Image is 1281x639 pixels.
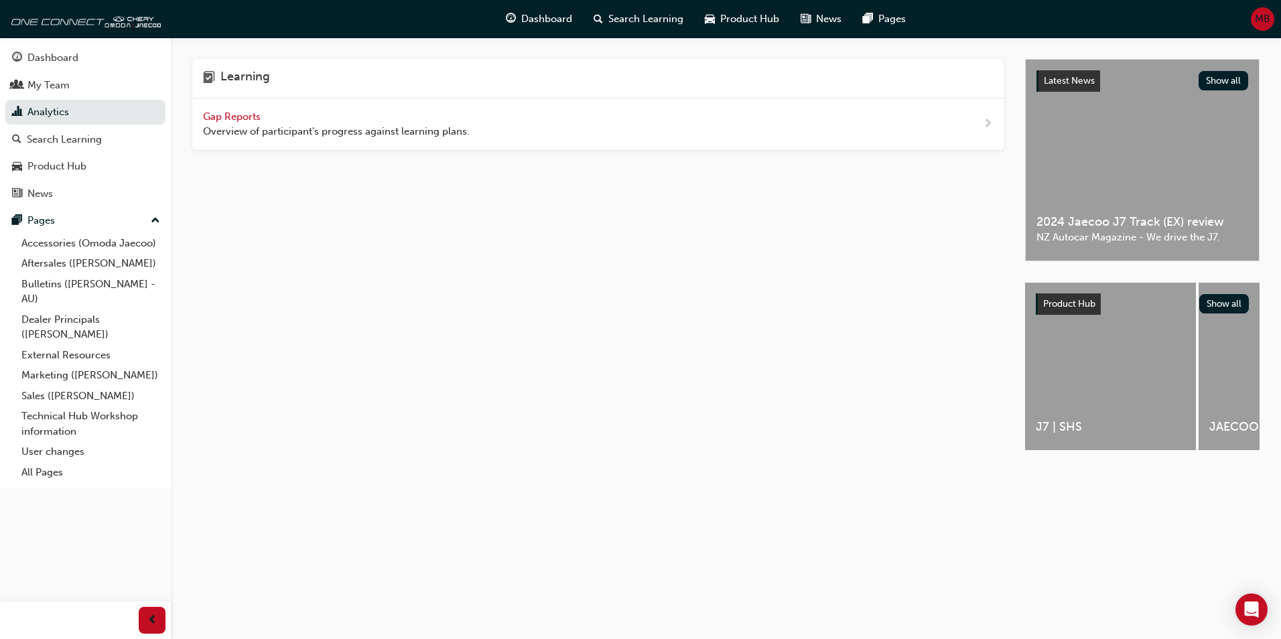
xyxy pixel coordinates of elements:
span: Pages [878,11,906,27]
span: people-icon [12,80,22,92]
span: learning-icon [203,70,215,87]
a: Gap Reports Overview of participant's progress against learning plans.next-icon [192,98,1004,151]
div: My Team [27,78,70,93]
span: NZ Autocar Magazine - We drive the J7. [1036,230,1248,245]
span: news-icon [801,11,811,27]
button: DashboardMy TeamAnalyticsSearch LearningProduct HubNews [5,43,165,208]
a: guage-iconDashboard [495,5,583,33]
a: Aftersales ([PERSON_NAME]) [16,253,165,274]
a: Search Learning [5,127,165,152]
div: Product Hub [27,159,86,174]
span: Product Hub [1043,298,1095,309]
a: Technical Hub Workshop information [16,406,165,441]
span: guage-icon [12,52,22,64]
a: Accessories (Omoda Jaecoo) [16,233,165,254]
a: Product Hub [5,154,165,179]
span: 2024 Jaecoo J7 Track (EX) review [1036,214,1248,230]
span: news-icon [12,188,22,200]
div: Search Learning [27,132,102,147]
span: Dashboard [521,11,572,27]
a: news-iconNews [790,5,852,33]
span: guage-icon [506,11,516,27]
span: pages-icon [12,215,22,227]
a: pages-iconPages [852,5,917,33]
span: car-icon [705,11,715,27]
span: Product Hub [720,11,779,27]
span: chart-icon [12,106,22,119]
span: up-icon [151,212,160,230]
a: Dealer Principals ([PERSON_NAME]) [16,309,165,345]
img: oneconnect [7,5,161,32]
a: Dashboard [5,46,165,70]
div: Open Intercom Messenger [1235,593,1268,626]
a: Analytics [5,100,165,125]
button: Show all [1199,294,1250,313]
span: MB [1255,11,1270,27]
span: next-icon [983,116,993,133]
a: All Pages [16,462,165,483]
a: J7 | SHS [1025,283,1196,450]
a: Bulletins ([PERSON_NAME] - AU) [16,274,165,309]
span: prev-icon [147,612,157,629]
a: External Resources [16,345,165,366]
span: search-icon [12,134,21,146]
span: J7 | SHS [1036,419,1185,435]
span: pages-icon [863,11,873,27]
button: Show all [1199,71,1249,90]
a: search-iconSearch Learning [583,5,694,33]
button: Pages [5,208,165,233]
a: User changes [16,441,165,462]
span: search-icon [594,11,603,27]
a: Latest NewsShow all [1036,70,1248,92]
div: Dashboard [27,50,78,66]
span: Latest News [1044,75,1095,86]
span: car-icon [12,161,22,173]
span: Search Learning [608,11,683,27]
div: News [27,186,53,202]
span: Overview of participant's progress against learning plans. [203,124,470,139]
a: car-iconProduct Hub [694,5,790,33]
span: News [816,11,841,27]
a: Marketing ([PERSON_NAME]) [16,365,165,386]
span: Gap Reports [203,111,263,123]
a: News [5,182,165,206]
a: My Team [5,73,165,98]
a: Product HubShow all [1036,293,1249,315]
h4: Learning [220,70,270,87]
a: Sales ([PERSON_NAME]) [16,386,165,407]
a: Latest NewsShow all2024 Jaecoo J7 Track (EX) reviewNZ Autocar Magazine - We drive the J7. [1025,59,1260,261]
div: Pages [27,213,55,228]
button: MB [1251,7,1274,31]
